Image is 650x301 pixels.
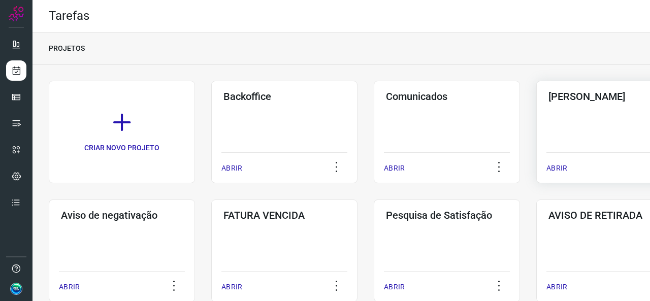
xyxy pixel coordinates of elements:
p: ABRIR [221,163,242,174]
h3: Aviso de negativação [61,209,183,221]
p: ABRIR [59,282,80,292]
h3: Backoffice [223,90,345,103]
p: ABRIR [546,163,567,174]
img: b169ae883a764c14770e775416c273a7.jpg [10,283,22,295]
h3: Comunicados [386,90,508,103]
p: ABRIR [384,282,405,292]
p: CRIAR NOVO PROJETO [84,143,159,153]
p: ABRIR [546,282,567,292]
h3: FATURA VENCIDA [223,209,345,221]
h3: Pesquisa de Satisfação [386,209,508,221]
h2: Tarefas [49,9,89,23]
img: Logo [9,6,24,21]
p: ABRIR [221,282,242,292]
p: ABRIR [384,163,405,174]
p: PROJETOS [49,43,85,54]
